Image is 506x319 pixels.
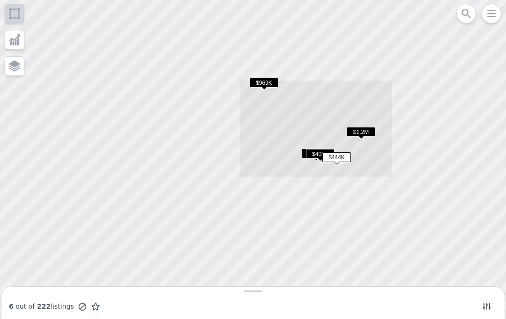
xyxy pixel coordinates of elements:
[250,78,278,91] div: $969K
[306,149,335,159] span: $400K
[302,148,330,158] span: $375K
[347,127,375,137] span: $1.2M
[306,149,335,163] div: $400K
[347,127,375,141] div: $1.2M
[322,152,351,162] span: $444K
[35,303,51,310] span: 222
[302,148,330,162] div: $375K
[322,152,351,166] div: $444K
[9,302,100,312] div: out of listings
[9,303,14,310] span: 6
[250,78,278,88] span: $969K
